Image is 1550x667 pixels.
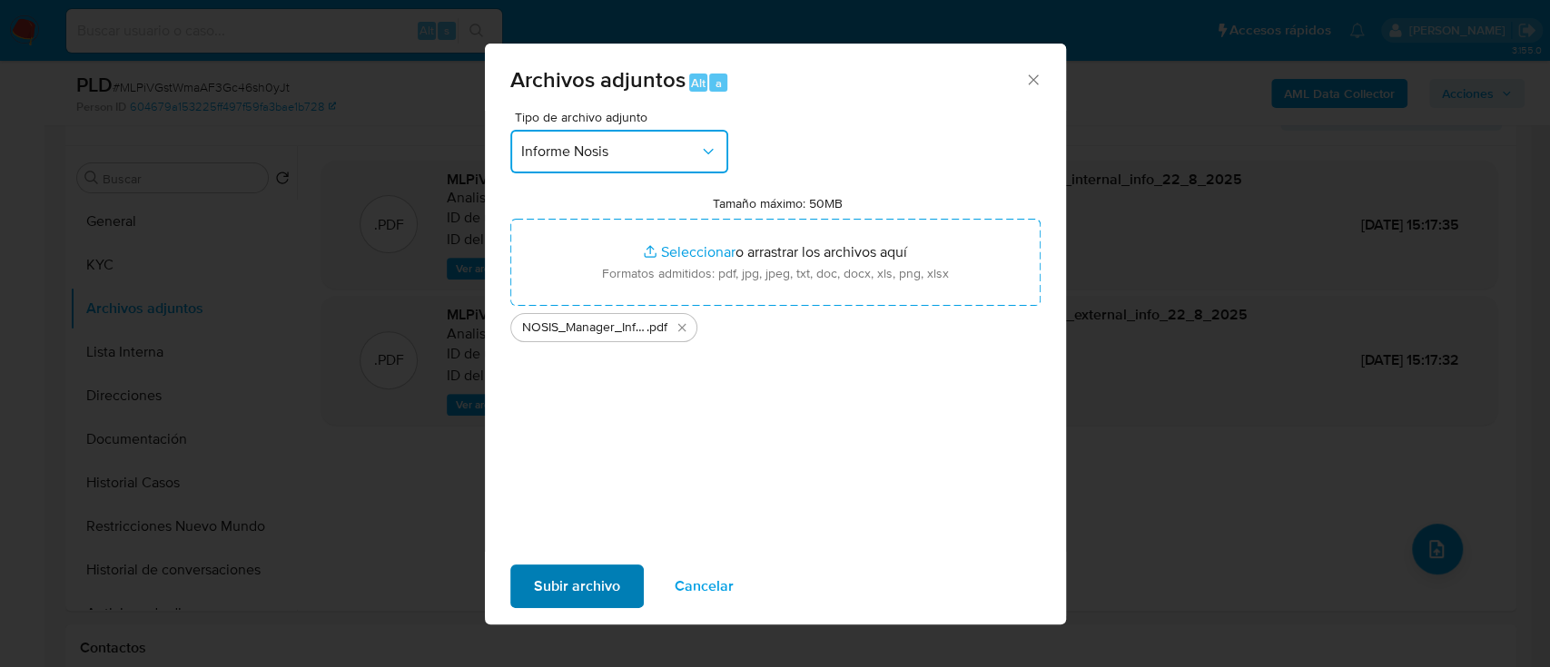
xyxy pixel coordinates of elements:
[510,64,686,95] span: Archivos adjuntos
[651,564,757,608] button: Cancelar
[522,319,647,337] span: NOSIS_Manager_InformeIndividual_20386248975_654927_20250822130637
[675,566,734,606] span: Cancelar
[515,111,733,123] span: Tipo de archivo adjunto
[713,195,843,211] label: Tamaño máximo: 50MB
[1024,71,1041,87] button: Cerrar
[716,74,722,92] span: a
[521,142,699,161] span: Informe Nosis
[647,319,667,337] span: .pdf
[510,306,1041,342] ul: Archivos seleccionados
[510,130,728,173] button: Informe Nosis
[510,564,644,608] button: Subir archivo
[671,317,693,338] button: Eliminar NOSIS_Manager_InformeIndividual_20386248975_654927_20250822130637.pdf
[691,74,706,92] span: Alt
[534,566,620,606] span: Subir archivo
